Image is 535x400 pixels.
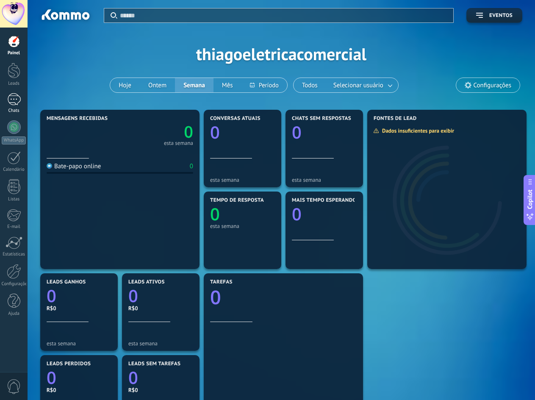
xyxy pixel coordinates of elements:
[292,177,357,183] div: esta semana
[210,284,357,310] a: 0
[210,116,261,122] span: Conversas atuais
[128,340,193,347] div: esta semana
[374,116,417,122] span: Fontes de lead
[373,127,460,134] div: Dados insuficientes para exibir
[128,366,138,389] text: 0
[128,284,193,307] a: 0
[474,82,511,89] span: Configurações
[2,50,26,56] div: Painel
[128,361,180,367] span: Leads sem tarefas
[175,78,213,92] button: Semana
[210,197,264,203] span: Tempo de resposta
[164,141,193,145] div: esta semana
[210,279,233,285] span: Tarefas
[2,224,26,230] div: E-mail
[47,366,111,389] a: 0
[47,284,111,307] a: 0
[292,197,357,203] span: Mais tempo esperando
[140,78,175,92] button: Ontem
[2,197,26,202] div: Listas
[47,162,101,170] div: Bate-papo online
[489,13,513,19] span: Eventos
[47,386,111,394] div: R$0
[2,167,26,172] div: Calendário
[210,202,220,225] text: 0
[47,361,91,367] span: Leads perdidos
[120,121,193,143] a: 0
[184,121,193,143] text: 0
[292,202,302,225] text: 0
[128,284,138,307] text: 0
[190,162,193,170] div: 0
[128,305,193,312] div: R$0
[2,81,26,86] div: Leads
[466,8,522,23] button: Eventos
[326,78,398,92] button: Selecionar usuário
[47,116,108,122] span: Mensagens recebidas
[210,177,275,183] div: esta semana
[47,279,86,285] span: Leads ganhos
[128,279,165,285] span: Leads ativos
[2,252,26,257] div: Estatísticas
[294,78,326,92] button: Todos
[128,386,193,394] div: R$0
[210,284,221,310] text: 0
[241,78,287,92] button: Período
[332,80,385,91] span: Selecionar usuário
[213,78,241,92] button: Mês
[110,78,140,92] button: Hoje
[526,190,534,209] span: Copilot
[47,284,56,307] text: 0
[2,281,26,287] div: Configurações
[47,340,111,347] div: esta semana
[210,223,275,229] div: esta semana
[47,366,56,389] text: 0
[2,108,26,114] div: Chats
[292,120,302,144] text: 0
[2,136,26,144] div: WhatsApp
[210,120,220,144] text: 0
[47,305,111,312] div: R$0
[128,366,193,389] a: 0
[292,116,351,122] span: Chats sem respostas
[2,311,26,317] div: Ajuda
[47,163,52,169] img: Bate-papo online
